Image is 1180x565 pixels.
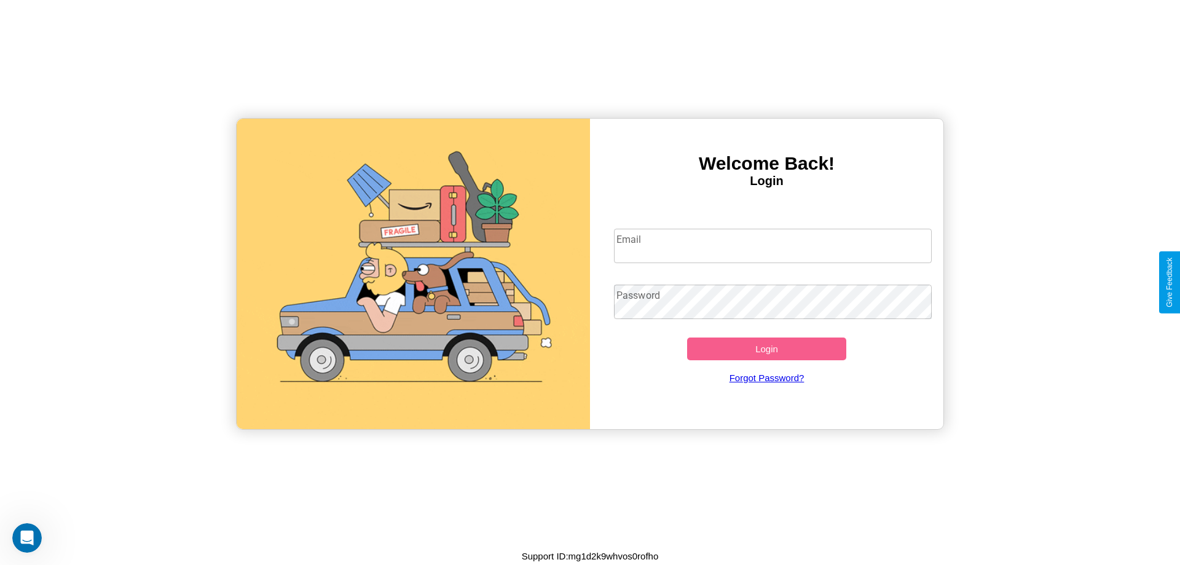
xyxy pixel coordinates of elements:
[237,119,590,429] img: gif
[687,338,846,360] button: Login
[522,548,659,564] p: Support ID: mg1d2k9whvos0rofho
[590,153,943,174] h3: Welcome Back!
[608,360,926,395] a: Forgot Password?
[12,523,42,553] iframe: Intercom live chat
[1165,258,1174,307] div: Give Feedback
[590,174,943,188] h4: Login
